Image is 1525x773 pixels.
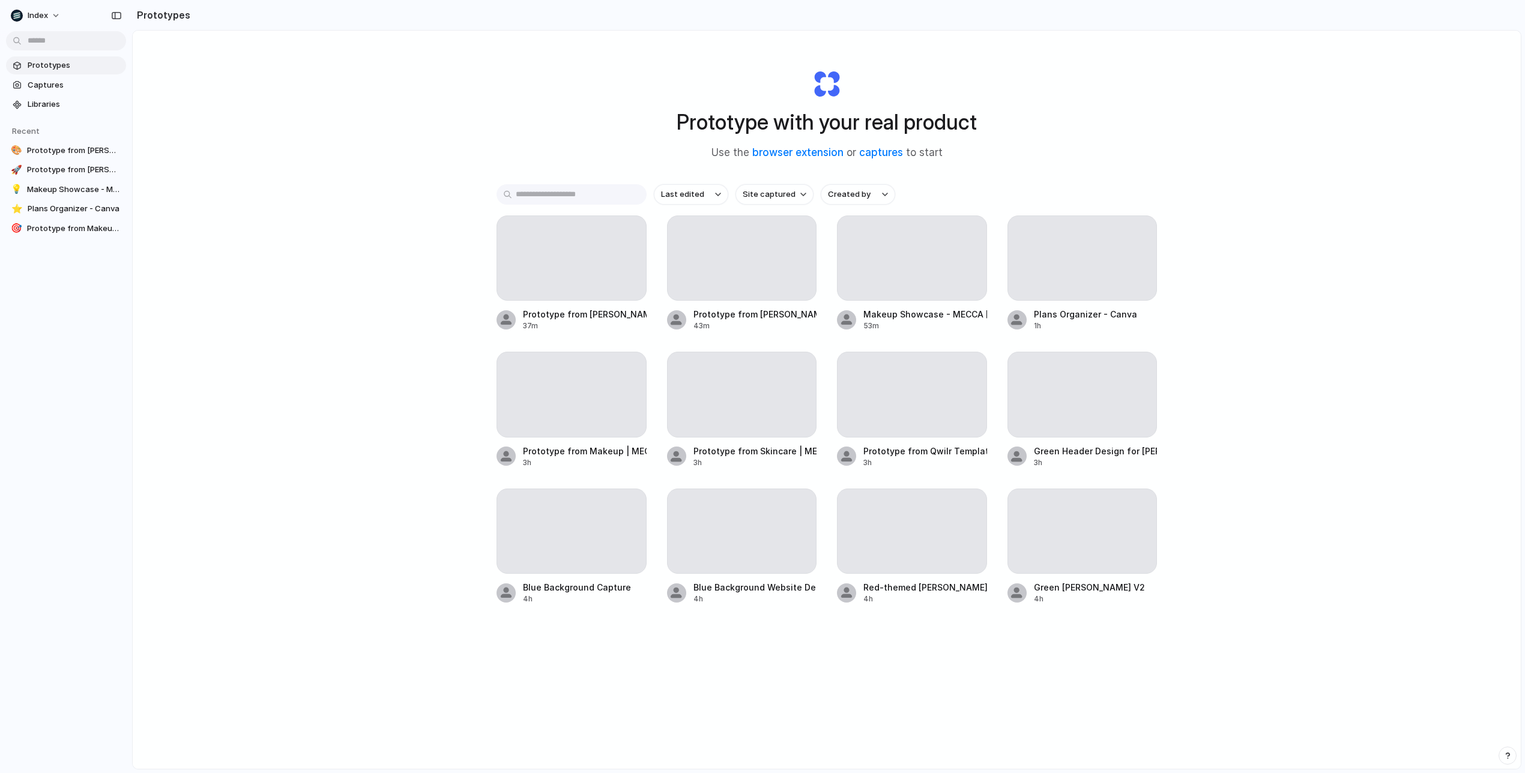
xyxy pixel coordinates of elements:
[6,181,126,199] a: 💡Makeup Showcase - MECCA [GEOGRAPHIC_DATA]
[6,76,126,94] a: Captures
[132,8,190,22] h2: Prototypes
[661,188,704,200] span: Last edited
[821,184,895,205] button: Created by
[828,188,871,200] span: Created by
[863,320,987,331] div: 53m
[863,594,987,604] div: 4h
[863,308,987,320] div: Makeup Showcase - MECCA [GEOGRAPHIC_DATA]
[837,215,987,331] a: Makeup Showcase - MECCA [GEOGRAPHIC_DATA]53m
[523,457,647,468] div: 3h
[1034,581,1145,594] div: Green [PERSON_NAME] V2
[654,184,728,205] button: Last edited
[6,56,126,74] a: Prototypes
[6,161,126,179] a: 🚀Prototype from [PERSON_NAME] (new)
[1034,594,1145,604] div: 4h
[1007,352,1158,468] a: Green Header Design for [PERSON_NAME]3h
[11,164,22,176] div: 🚀
[27,184,121,196] span: Makeup Showcase - MECCA [GEOGRAPHIC_DATA]
[523,581,631,594] div: Blue Background Capture
[693,457,817,468] div: 3h
[693,308,817,320] div: Prototype from [PERSON_NAME] (new)
[6,200,126,218] a: ⭐Plans Organizer - Canva
[859,146,903,158] a: captures
[497,352,647,468] a: Prototype from Makeup | MECCA [GEOGRAPHIC_DATA]3h
[693,581,817,594] div: Blue Background Website Design
[11,223,22,235] div: 🎯
[28,10,48,22] span: Index
[28,59,121,71] span: Prototypes
[28,79,121,91] span: Captures
[6,6,67,25] button: Index
[27,223,121,235] span: Prototype from Makeup | MECCA [GEOGRAPHIC_DATA]
[523,320,647,331] div: 37m
[11,184,22,196] div: 💡
[523,594,631,604] div: 4h
[1034,308,1137,320] div: Plans Organizer - Canva
[6,95,126,113] a: Libraries
[837,352,987,468] a: Prototype from Qwilr Templates Gallery3h
[27,145,121,157] span: Prototype from [PERSON_NAME] Headings
[667,352,817,468] a: Prototype from Skincare | MECCA [GEOGRAPHIC_DATA]3h
[28,98,121,110] span: Libraries
[752,146,844,158] a: browser extension
[28,203,121,215] span: Plans Organizer - Canva
[6,220,126,238] a: 🎯Prototype from Makeup | MECCA [GEOGRAPHIC_DATA]
[1007,215,1158,331] a: Plans Organizer - Canva1h
[693,594,817,604] div: 4h
[735,184,814,205] button: Site captured
[837,489,987,604] a: Red-themed [PERSON_NAME] Design4h
[863,581,987,594] div: Red-themed [PERSON_NAME] Design
[1034,457,1158,468] div: 3h
[1034,445,1158,457] div: Green Header Design for [PERSON_NAME]
[1007,489,1158,604] a: Green [PERSON_NAME] V24h
[1034,320,1137,331] div: 1h
[693,320,817,331] div: 43m
[667,489,817,604] a: Blue Background Website Design4h
[711,145,943,161] span: Use the or to start
[11,203,23,215] div: ⭐
[497,215,647,331] a: Prototype from [PERSON_NAME] Headings37m
[863,445,987,457] div: Prototype from Qwilr Templates Gallery
[677,106,977,138] h1: Prototype with your real product
[523,308,647,320] div: Prototype from [PERSON_NAME] Headings
[11,145,22,157] div: 🎨
[523,445,647,457] div: Prototype from Makeup | MECCA [GEOGRAPHIC_DATA]
[12,126,40,136] span: Recent
[667,215,817,331] a: Prototype from [PERSON_NAME] (new)43m
[743,188,796,200] span: Site captured
[6,142,126,160] a: 🎨Prototype from [PERSON_NAME] Headings
[27,164,121,176] span: Prototype from [PERSON_NAME] (new)
[863,457,987,468] div: 3h
[497,489,647,604] a: Blue Background Capture4h
[693,445,817,457] div: Prototype from Skincare | MECCA [GEOGRAPHIC_DATA]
